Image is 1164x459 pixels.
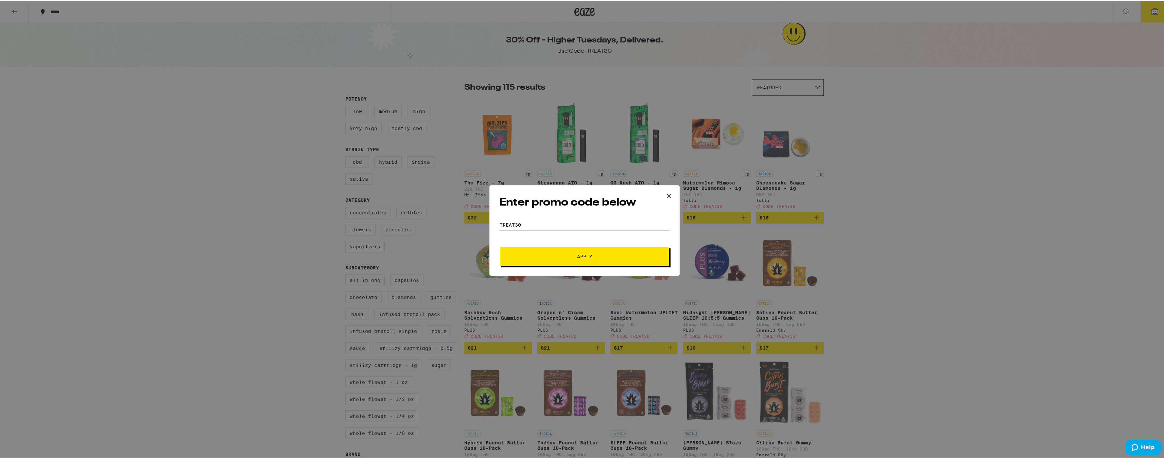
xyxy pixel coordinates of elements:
[577,253,592,258] span: Apply
[1126,439,1162,456] iframe: Opens a widget where you can find more information
[499,219,670,229] input: Promo code
[499,194,670,209] h2: Enter promo code below
[500,246,669,265] button: Apply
